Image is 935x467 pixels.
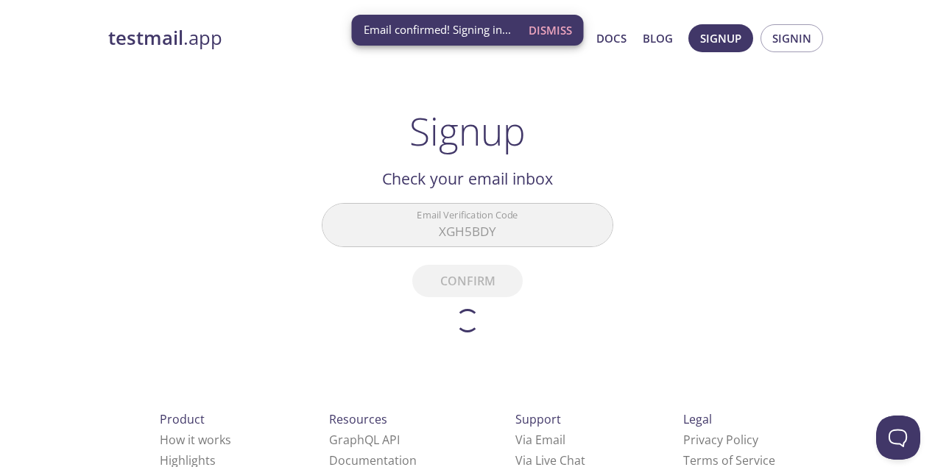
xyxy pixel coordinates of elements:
[683,411,712,427] span: Legal
[688,24,753,52] button: Signup
[329,432,400,448] a: GraphQL API
[322,166,613,191] h2: Check your email inbox
[596,29,627,48] a: Docs
[643,29,673,48] a: Blog
[529,21,572,40] span: Dismiss
[108,25,183,51] strong: testmail
[876,416,920,460] iframe: Help Scout Beacon - Open
[409,109,526,153] h1: Signup
[761,24,823,52] button: Signin
[772,29,811,48] span: Signin
[515,411,561,427] span: Support
[160,432,231,448] a: How it works
[329,411,387,427] span: Resources
[160,411,205,427] span: Product
[108,26,454,51] a: testmail.app
[364,22,511,38] span: Email confirmed! Signing in...
[700,29,741,48] span: Signup
[523,16,578,44] button: Dismiss
[515,432,565,448] a: Via Email
[683,432,758,448] a: Privacy Policy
